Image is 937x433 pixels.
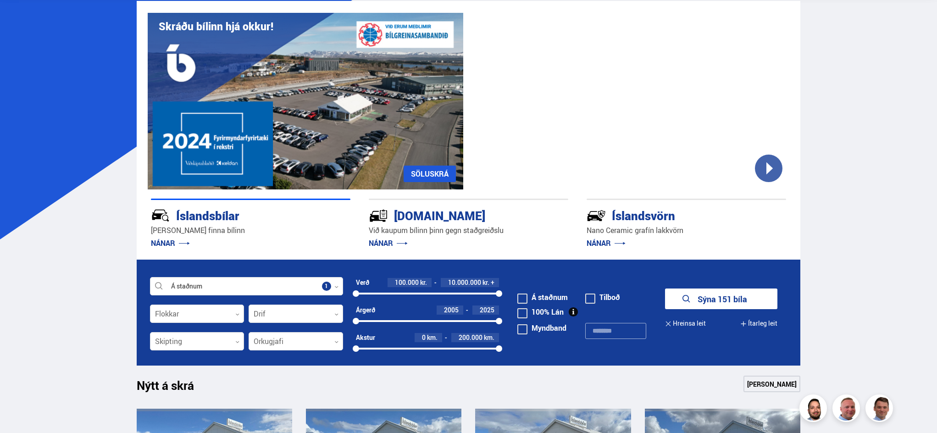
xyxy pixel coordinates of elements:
span: + [491,279,494,286]
h1: Nýtt á skrá [137,378,210,398]
span: 2005 [444,305,459,314]
a: NÁNAR [587,238,626,248]
img: JRvxyua_JYH6wB4c.svg [151,206,170,225]
span: km. [484,334,494,341]
a: NÁNAR [151,238,190,248]
label: Á staðnum [517,294,568,301]
img: FbJEzSuNWCJXmdc-.webp [867,396,894,423]
img: tr5P-W3DuiFaO7aO.svg [369,206,388,225]
img: siFngHWaQ9KaOqBr.png [834,396,861,423]
label: 100% Lán [517,308,564,316]
button: Ítarleg leit [740,313,777,334]
div: Íslandsbílar [151,207,318,223]
div: [DOMAIN_NAME] [369,207,536,223]
p: [PERSON_NAME] finna bílinn [151,225,350,236]
span: kr. [482,279,489,286]
button: Hreinsa leit [665,313,706,334]
p: Við kaupum bílinn þinn gegn staðgreiðslu [369,225,568,236]
a: SÖLUSKRÁ [404,166,456,182]
div: Verð [356,279,369,286]
img: nhp88E3Fdnt1Opn2.png [801,396,828,423]
span: 100.000 [395,278,419,287]
span: 2025 [480,305,494,314]
span: 10.000.000 [448,278,481,287]
a: [PERSON_NAME] [743,376,800,392]
a: NÁNAR [369,238,408,248]
h1: Skráðu bílinn hjá okkur! [159,20,273,33]
div: Íslandsvörn [587,207,754,223]
div: Árgerð [356,306,375,314]
span: kr. [420,279,427,286]
span: 200.000 [459,333,482,342]
img: eKx6w-_Home_640_.png [148,13,463,189]
button: Sýna 151 bíla [665,289,777,309]
div: Akstur [356,334,375,341]
label: Myndband [517,324,566,332]
span: km. [427,334,438,341]
label: Tilboð [585,294,620,301]
p: Nano Ceramic grafín lakkvörn [587,225,786,236]
img: -Svtn6bYgwAsiwNX.svg [587,206,606,225]
span: 0 [422,333,426,342]
button: Opna LiveChat spjallviðmót [7,4,35,31]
